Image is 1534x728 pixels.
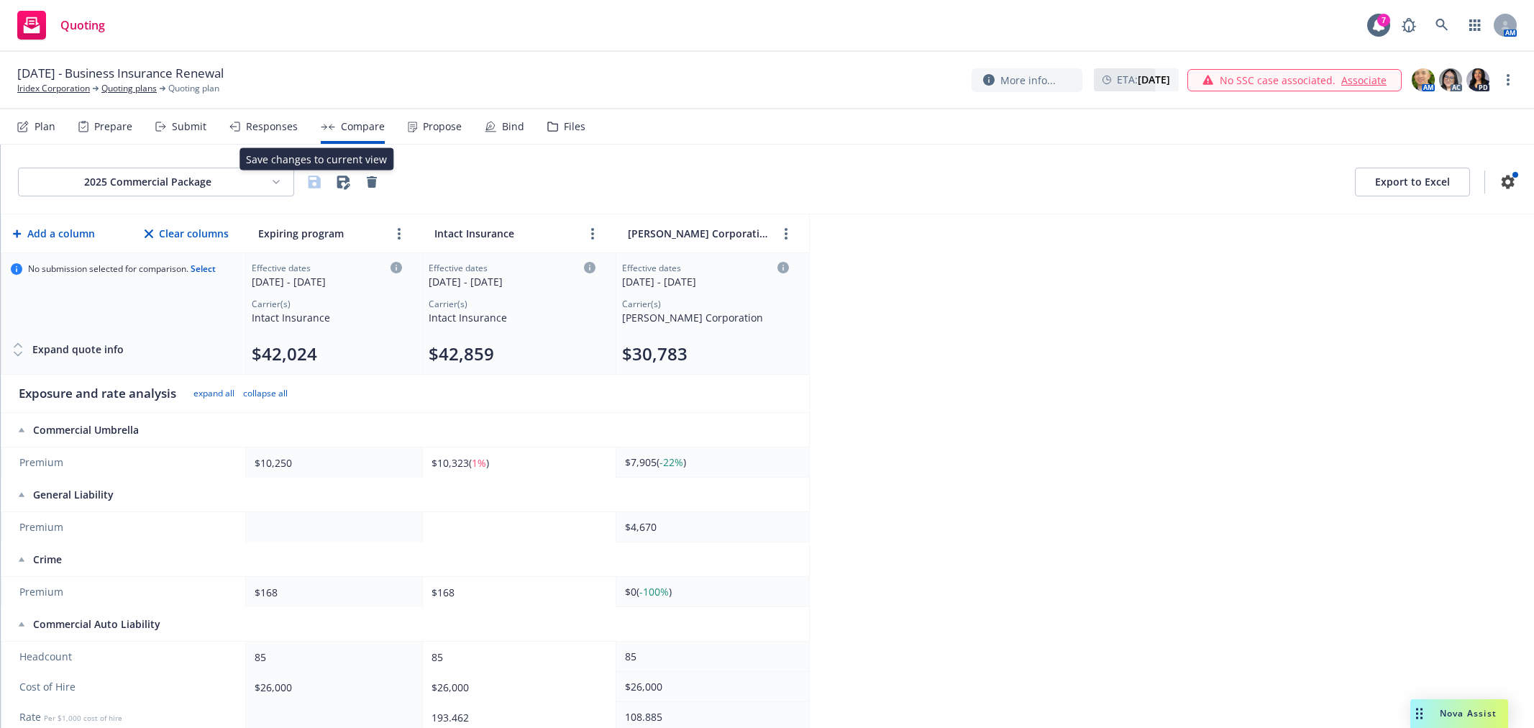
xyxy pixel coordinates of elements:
div: Intact Insurance [429,310,595,325]
button: Add a column [10,219,98,248]
span: Nova Assist [1440,707,1497,719]
div: Intact Insurance [252,310,402,325]
div: Save changes to current view [239,148,393,170]
input: Intact Insurance [431,223,578,244]
span: Premium [19,455,231,470]
div: Plan [35,121,55,132]
span: -100% [639,585,669,599]
div: $168 [255,585,408,600]
div: Drag to move [1410,699,1428,728]
div: 2025 Commercial Package [30,175,265,189]
div: $26,000 [432,680,601,695]
div: 85 [625,649,795,664]
span: No submission selected for comparison. [28,263,216,275]
div: 108.885 [625,709,795,724]
a: more [584,225,601,242]
span: Premium [19,520,231,534]
a: Quoting [12,5,111,45]
button: 2025 Commercial Package [18,168,294,196]
div: 193.462 [432,710,601,725]
a: Associate [1341,73,1387,88]
span: [DATE] - Business Insurance Renewal [17,65,224,82]
div: [DATE] - [DATE] [622,274,789,289]
div: Total premium (click to edit billing info) [622,342,789,365]
a: Iridex Corporation [17,82,90,95]
img: photo [1412,68,1435,91]
div: [DATE] - [DATE] [252,274,402,289]
div: Total premium (click to edit billing info) [429,342,595,365]
div: Bind [502,121,524,132]
div: Compare [341,121,385,132]
span: 1% [472,456,486,470]
button: Nova Assist [1410,699,1508,728]
div: $26,000 [255,680,408,695]
span: ETA : [1117,72,1170,87]
img: photo [1439,68,1462,91]
div: General Liability [19,488,232,502]
div: Total premium (click to edit billing info) [252,342,402,365]
a: Search [1428,11,1456,40]
div: $168 [432,585,601,600]
div: Submit [172,121,206,132]
strong: [DATE] [1138,73,1170,86]
div: Files [564,121,585,132]
div: $10,250 [255,455,408,470]
input: W.R. Berkley Corporation [624,223,772,244]
span: Per $1,000 cost of hire [44,713,122,723]
button: Expand quote info [11,335,124,364]
div: Crime [19,552,232,567]
div: Effective dates [252,262,402,274]
div: Propose [423,121,462,132]
span: $10,323 ( ) [432,456,489,470]
div: Carrier(s) [429,298,595,310]
button: collapse all [243,388,288,399]
a: more [777,225,795,242]
button: Clear columns [142,219,232,248]
span: $0 ( ) [625,585,672,599]
div: $26,000 [625,679,795,694]
div: Responses [246,121,298,132]
button: More info... [972,68,1082,92]
a: more [1499,71,1517,88]
a: more [391,225,408,242]
div: $4,670 [625,519,795,534]
div: [PERSON_NAME] Corporation [622,310,789,325]
button: $30,783 [622,342,688,365]
span: More info... [1000,73,1056,88]
div: Commercial Umbrella [19,423,232,437]
div: Carrier(s) [622,298,789,310]
span: Quoting [60,19,105,31]
div: Effective dates [622,262,789,274]
a: Quoting plans [101,82,157,95]
span: Cost of Hire [19,680,231,694]
span: Quoting plan [168,82,219,95]
span: Headcount [19,650,231,664]
span: $7,905 ( ) [625,455,686,469]
button: $42,859 [429,342,494,365]
div: 85 [255,650,408,665]
div: Click to edit column carrier quote details [429,262,595,289]
div: Prepare [94,121,132,132]
div: [DATE] - [DATE] [429,274,595,289]
div: 7 [1377,14,1390,27]
img: photo [1466,68,1489,91]
div: 85 [432,650,601,665]
button: $42,024 [252,342,317,365]
span: -22% [659,455,683,469]
div: Click to edit column carrier quote details [622,262,789,289]
span: Rate [19,710,231,724]
div: Commercial Auto Liability [19,617,232,632]
div: Exposure and rate analysis [19,385,176,402]
span: No SSC case associated. [1220,73,1336,88]
div: Carrier(s) [252,298,402,310]
a: Report a Bug [1394,11,1423,40]
span: Premium [19,585,231,599]
button: Export to Excel [1355,168,1470,196]
div: Effective dates [429,262,595,274]
a: Switch app [1461,11,1489,40]
input: Expiring program [255,223,385,244]
button: expand all [193,388,234,399]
